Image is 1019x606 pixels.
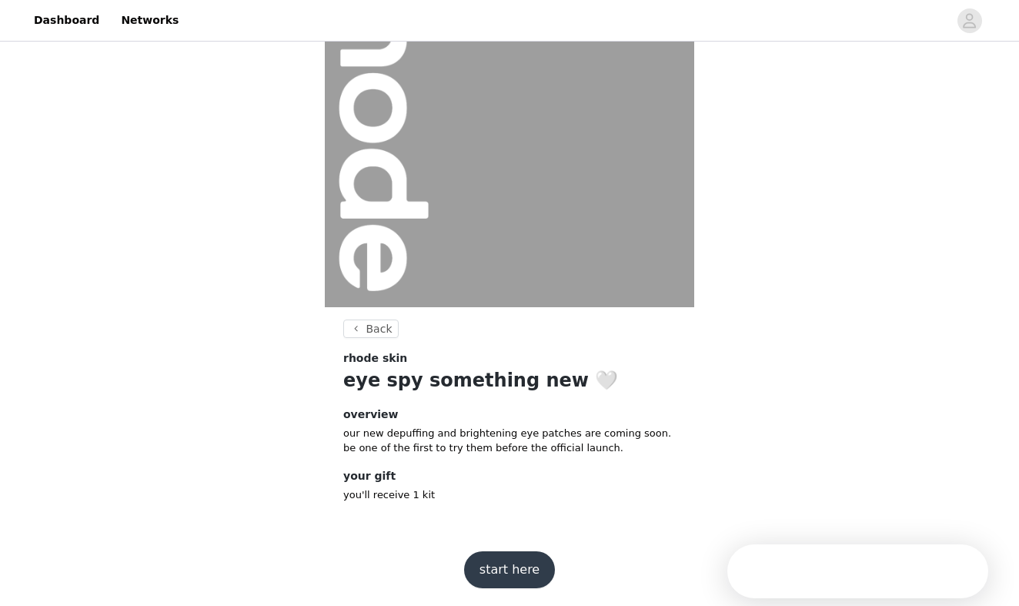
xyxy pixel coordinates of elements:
[962,8,977,33] div: avatar
[343,367,676,394] h1: eye spy something new 🤍
[343,487,676,503] p: you'll receive 1 kit
[343,468,676,484] h4: your gift
[343,350,407,367] span: rhode skin
[112,3,188,38] a: Networks
[343,407,676,423] h4: overview
[464,551,555,588] button: start here
[727,544,988,598] iframe: Intercom live chat discovery launcher
[343,426,676,456] p: our new depuffing and brightening eye patches are coming soon. be one of the first to try them be...
[343,320,399,338] button: Back
[944,554,981,591] iframe: Intercom live chat
[25,3,109,38] a: Dashboard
